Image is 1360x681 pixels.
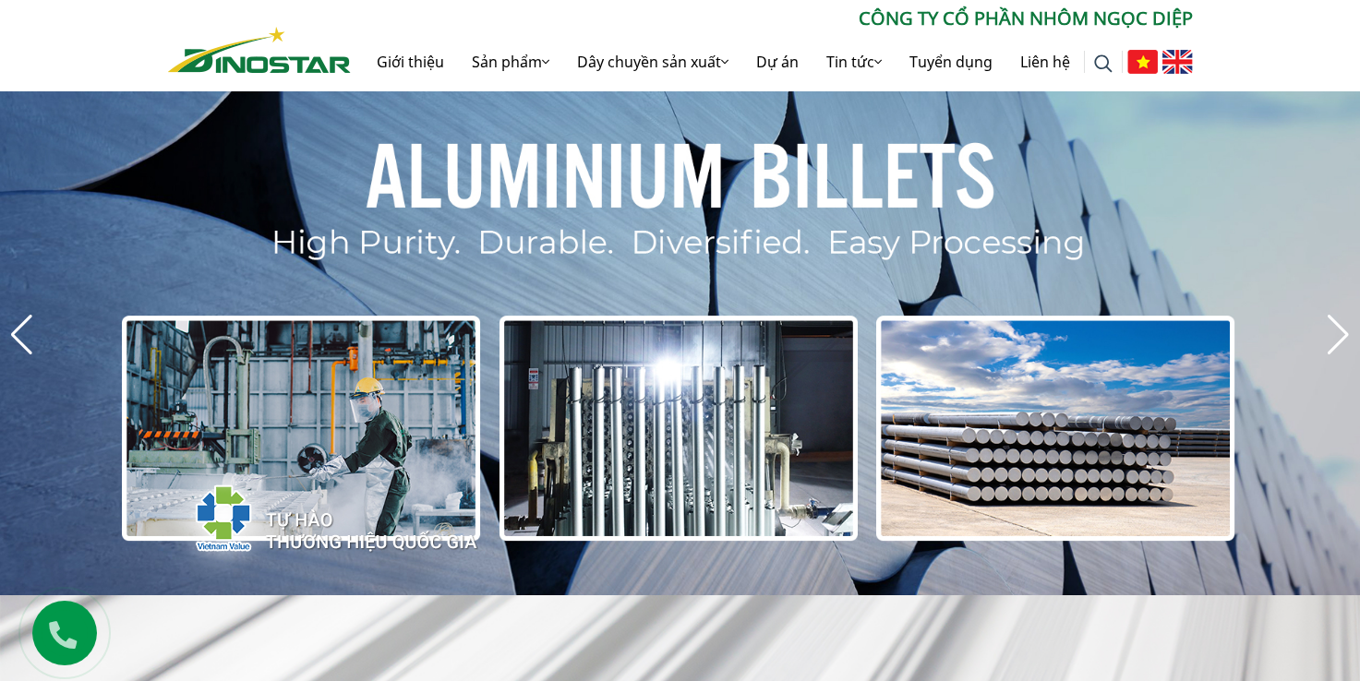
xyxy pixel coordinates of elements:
[1162,50,1193,74] img: English
[363,32,458,91] a: Giới thiệu
[168,27,351,73] img: Nhôm Dinostar
[1094,54,1113,73] img: search
[1326,315,1351,355] div: Next slide
[896,32,1006,91] a: Tuyển dụng
[1006,32,1084,91] a: Liên hệ
[140,451,480,577] img: thqg
[742,32,812,91] a: Dự án
[351,5,1193,32] p: CÔNG TY CỔ PHẦN NHÔM NGỌC DIỆP
[9,315,34,355] div: Previous slide
[1127,50,1158,74] img: Tiếng Việt
[168,23,351,72] a: Nhôm Dinostar
[812,32,896,91] a: Tin tức
[458,32,563,91] a: Sản phẩm
[563,32,742,91] a: Dây chuyền sản xuất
